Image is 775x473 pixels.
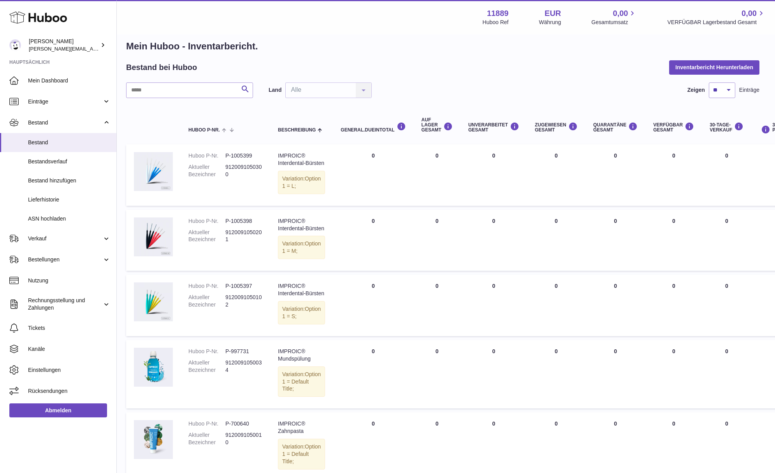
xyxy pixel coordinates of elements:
span: Rücksendungen [28,387,111,395]
td: 0 [645,340,702,408]
div: Variation: [278,366,325,397]
img: lukas.prenner@improic.com [9,39,21,51]
span: Bestand [28,119,102,126]
div: Variation: [278,301,325,324]
span: 0 [614,218,617,224]
dt: Huboo P-Nr. [188,152,225,159]
a: 0,00 Gesamtumsatz [591,8,637,26]
span: 0 [614,420,617,427]
div: UNVERARBEITET Gesamt [468,122,519,133]
td: 0 [527,144,585,206]
dd: P-1005398 [225,217,262,225]
div: Huboo Ref [483,19,509,26]
td: 0 [333,144,413,206]
span: VERFÜGBAR Lagerbestand Gesamt [667,19,766,26]
dd: 9120091050010 [225,431,262,446]
div: general.dueInTotal [341,122,406,133]
span: Option 1 = L; [282,175,321,189]
img: product image [134,348,173,387]
span: 0 [614,283,617,289]
td: 0 [702,340,751,408]
td: 0 [460,275,527,336]
td: 0 [702,275,751,336]
span: Rechnungsstellung und Zahlungen [28,297,102,312]
dd: 9120091050300 [225,163,262,178]
td: 0 [645,275,702,336]
div: IMPROIC® Interdental-Bürsten [278,152,325,167]
div: ZUGEWIESEN Gesamt [535,122,578,133]
span: [PERSON_NAME][EMAIL_ADDRESS][DOMAIN_NAME] [29,46,156,52]
td: 0 [460,340,527,408]
td: 0 [414,144,460,206]
img: product image [134,420,173,459]
div: [PERSON_NAME] [29,38,99,53]
span: 0 [614,152,617,159]
span: Einträge [739,86,759,94]
label: Land [269,86,281,94]
td: 0 [645,210,702,271]
label: Zeigen [687,86,705,94]
span: Bestellungen [28,256,102,263]
span: Tickets [28,324,111,332]
strong: 11889 [487,8,509,19]
td: 0 [527,275,585,336]
dd: P-997731 [225,348,262,355]
span: Option 1 = S; [282,306,321,319]
dt: Huboo P-Nr. [188,348,225,355]
dt: Aktueller Bezeichner [188,431,225,446]
span: Gesamtumsatz [591,19,637,26]
span: Nutzung [28,277,111,284]
div: Variation: [278,439,325,469]
span: Option 1 = Default Title; [282,371,321,392]
h1: Mein Huboo - Inventarbericht. [126,40,759,53]
dd: 9120091050201 [225,229,262,244]
div: IMPROIC® Mundspülung [278,348,325,363]
dd: P-700640 [225,420,262,427]
strong: EUR [545,8,561,19]
img: product image [134,152,173,191]
button: Inventarbericht Herunterladen [669,60,759,74]
span: ASN hochladen [28,215,111,222]
td: 0 [414,210,460,271]
div: IMPROIC® Zahnpasta [278,420,325,435]
span: Huboo P-Nr. [188,128,220,133]
span: Bestand [28,139,111,146]
span: 0 [614,348,617,354]
span: Lieferhistorie [28,196,111,203]
td: 0 [527,340,585,408]
td: 0 [702,144,751,206]
img: product image [134,282,173,321]
dd: P-1005399 [225,152,262,159]
a: Abmelden [9,403,107,417]
div: IMPROIC® Interdental-Bürsten [278,282,325,297]
dt: Huboo P-Nr. [188,282,225,290]
span: 0,00 [613,8,628,19]
dd: P-1005397 [225,282,262,290]
td: 0 [414,275,460,336]
td: 0 [333,210,413,271]
span: Bestand hinzufügen [28,177,111,184]
span: Einstellungen [28,366,111,374]
dt: Huboo P-Nr. [188,420,225,427]
a: 0,00 VERFÜGBAR Lagerbestand Gesamt [667,8,766,26]
span: Option 1 = Default Title; [282,443,321,464]
span: Verkauf [28,235,102,242]
div: QUARANTÄNE Gesamt [593,122,638,133]
td: 0 [527,210,585,271]
td: 0 [460,144,527,206]
span: 0,00 [742,8,757,19]
div: Variation: [278,171,325,194]
td: 0 [333,340,413,408]
span: Beschreibung [278,128,316,133]
span: Mein Dashboard [28,77,111,84]
td: 0 [333,275,413,336]
div: Währung [539,19,561,26]
dd: 9120091050034 [225,359,262,374]
td: 0 [414,340,460,408]
div: 30-TAGE-VERKAUF [710,122,743,133]
div: VERFÜGBAR Gesamt [653,122,694,133]
td: 0 [645,144,702,206]
td: 0 [702,210,751,271]
td: 0 [460,210,527,271]
div: IMPROIC® Interdental-Bürsten [278,217,325,232]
